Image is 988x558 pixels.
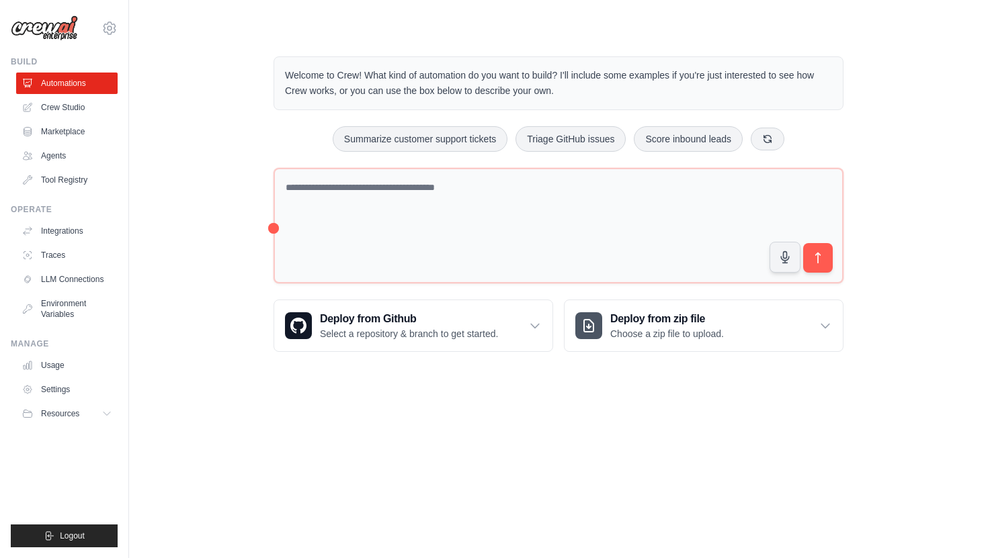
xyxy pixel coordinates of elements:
h3: Deploy from zip file [610,311,724,327]
span: Resources [41,408,79,419]
a: Integrations [16,220,118,242]
button: Summarize customer support tickets [333,126,507,152]
a: Automations [16,73,118,94]
div: Operate [11,204,118,215]
a: Traces [16,244,118,266]
button: Score inbound leads [634,126,743,152]
a: Agents [16,145,118,167]
a: LLM Connections [16,269,118,290]
button: Resources [16,403,118,424]
button: Logout [11,524,118,547]
img: Logo [11,15,78,41]
p: Choose a zip file to upload. [610,327,724,340]
a: Crew Studio [16,97,118,118]
a: Usage [16,355,118,376]
div: Manage [11,338,118,349]
a: Tool Registry [16,169,118,191]
p: Select a repository & branch to get started. [320,327,498,340]
button: Triage GitHub issues [516,126,626,152]
div: Build [11,56,118,67]
p: Welcome to Crew! What kind of automation do you want to build? I'll include some examples if you'... [285,68,832,99]
a: Environment Variables [16,293,118,325]
span: Logout [60,530,85,541]
a: Marketplace [16,121,118,142]
a: Settings [16,379,118,400]
h3: Deploy from Github [320,311,498,327]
